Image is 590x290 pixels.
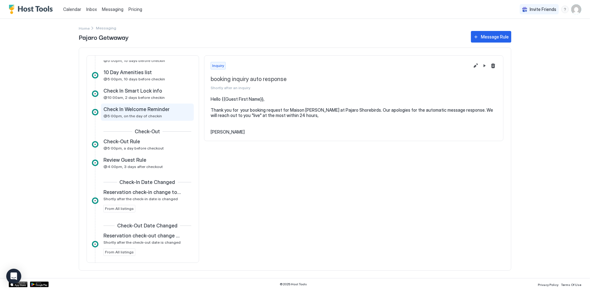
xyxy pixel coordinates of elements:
span: @10:00am, 2 days before checkin [103,95,165,100]
a: Host Tools Logo [9,5,56,14]
a: Messaging [102,6,123,13]
span: Inquiry [212,63,224,69]
span: @4:00pm, 3 days after checkout [103,164,163,169]
span: @5:00pm, 15 days before checkin [103,58,165,63]
a: Google Play Store [30,282,49,287]
span: Check-Out Date Changed [117,222,177,229]
span: Terms Of Use [561,283,581,287]
button: Edit message rule [472,62,479,69]
span: Reservation check-out change Pajaro Team [103,232,181,239]
span: Shortly after an inquiry [211,85,469,90]
span: Check-In Date Changed [120,179,175,185]
span: Home [79,26,90,31]
span: 10 Day Amenities list [103,69,152,75]
button: Pause Message Rule [481,62,488,69]
div: User profile [571,4,581,14]
a: App Store [9,282,27,287]
span: © 2025 Host Tools [280,282,307,286]
span: Messaging [102,7,123,12]
span: Check In Welcome Reminder [103,106,170,112]
span: Check-Out [135,128,160,135]
span: Review Guest Rule [103,157,146,163]
span: booking inquiry auto response [211,76,469,83]
div: Open Intercom Messenger [6,269,21,284]
span: Pajaro Getwaway [79,32,465,42]
span: Invite Friends [530,7,556,12]
a: Calendar [63,6,81,13]
pre: Hello {{Guest First Name}}, Thank you for your booking request for Maison [PERSON_NAME] at Pajaro... [211,96,497,135]
span: Check In Smart Lock info [103,88,162,94]
span: Breadcrumb [96,26,116,30]
span: Reservation check-in change to Pajaro Team [103,189,181,195]
span: From All listings [105,206,134,211]
a: Home [79,25,90,31]
span: Check-Out Rule [103,138,140,145]
div: menu [561,6,569,13]
span: Calendar [63,7,81,12]
span: Inbox [86,7,97,12]
a: Terms Of Use [561,281,581,287]
div: Message Rule [481,33,509,40]
span: @5:00pm, on the day of checkin [103,114,162,118]
span: Privacy Policy [538,283,558,287]
span: @5:00pm, a day before checkout [103,146,164,150]
button: Delete message rule [489,62,497,69]
span: Shortly after the check-in date is changed [103,196,178,201]
span: Pricing [128,7,142,12]
div: Breadcrumb [79,25,90,31]
a: Inbox [86,6,97,13]
a: Privacy Policy [538,281,558,287]
button: Message Rule [471,31,511,43]
span: @5:00pm, 10 days before checkin [103,77,165,81]
span: Shortly after the check-out date is changed [103,240,181,245]
span: From All listings [105,249,134,255]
